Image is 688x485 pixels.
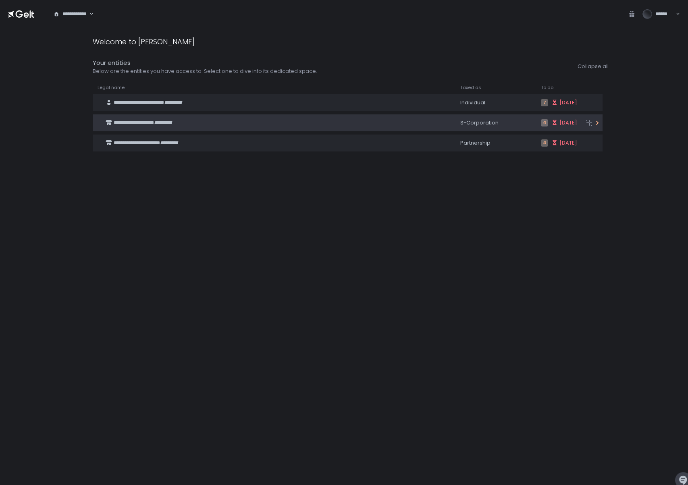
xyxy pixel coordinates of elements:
div: Individual [460,99,531,106]
div: Welcome to [PERSON_NAME] [93,36,195,47]
span: [DATE] [559,99,577,106]
div: Your entities [93,58,317,68]
span: [DATE] [559,139,577,147]
span: 4 [541,119,548,126]
span: Legal name [98,85,125,91]
div: S-Corporation [460,119,531,126]
span: 4 [541,139,548,147]
span: To do [541,85,553,91]
input: Search for option [88,10,89,18]
span: 7 [541,99,548,106]
div: Search for option [48,6,94,23]
button: Collapse all [578,63,609,70]
div: Below are the entities you have access to. Select one to dive into its dedicated space. [93,68,317,75]
span: Taxed as [460,85,481,91]
div: Partnership [460,139,531,147]
span: [DATE] [559,119,577,126]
